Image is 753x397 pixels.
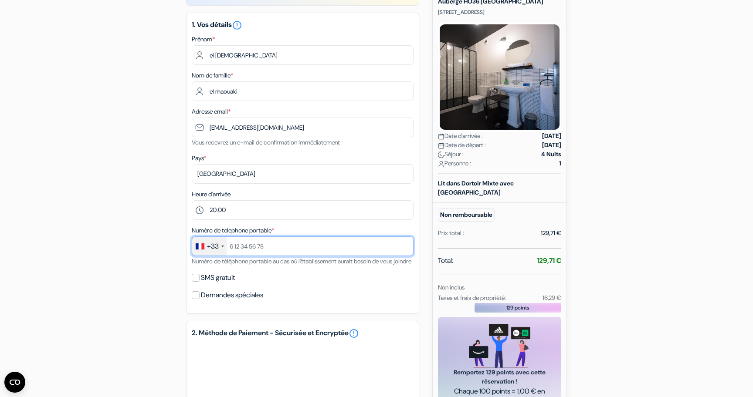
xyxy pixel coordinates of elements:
[192,71,233,80] label: Nom de famille
[192,20,414,30] h5: 1. Vos détails
[438,9,561,16] p: [STREET_ADDRESS]
[201,272,235,284] label: SMS gratuit
[541,229,561,238] div: 129,71 €
[438,161,444,167] img: user_icon.svg
[232,20,242,30] i: error_outline
[192,118,414,137] input: Entrer adresse e-mail
[438,141,486,150] span: Date de départ :
[438,283,465,291] small: Non inclus
[192,236,414,256] input: 6 12 34 56 78
[438,142,444,149] img: calendar.svg
[207,241,219,252] div: +33
[192,81,414,101] input: Entrer le nom de famille
[469,324,530,368] img: gift_card_hero_new.png
[506,304,529,312] span: 129 points
[438,229,464,238] div: Prix total :
[192,257,411,265] small: Numéro de téléphone portable au cas où l'établissement aurait besoin de vous joindre
[192,190,231,199] label: Heure d'arrivée
[438,133,444,140] img: calendar.svg
[438,179,514,196] b: Lit dans Dortoir Mixte avec [GEOGRAPHIC_DATA]
[192,328,414,339] h5: 2. Méthode de Paiement - Sécurisée et Encryptée
[192,35,215,44] label: Prénom
[192,45,414,65] input: Entrez votre prénom
[192,226,274,235] label: Numéro de telephone portable
[438,159,471,168] span: Personne :
[192,138,340,146] small: Vous recevrez un e-mail de confirmation immédiatement
[192,107,231,116] label: Adresse email
[537,256,561,265] strong: 129,71 €
[192,154,206,163] label: Pays
[438,256,453,266] span: Total:
[201,289,263,301] label: Demandes spéciales
[438,150,464,159] span: Séjour :
[559,159,561,168] strong: 1
[232,20,242,29] a: error_outline
[542,131,561,141] strong: [DATE]
[448,368,551,386] span: Remportez 129 points avec cette réservation !
[438,131,483,141] span: Date d'arrivée :
[542,141,561,150] strong: [DATE]
[541,150,561,159] strong: 4 Nuits
[4,372,25,393] button: Ouvrir le widget CMP
[543,294,561,302] small: 16,29 €
[349,328,359,339] a: error_outline
[438,151,444,158] img: moon.svg
[192,237,227,256] div: France: +33
[438,208,495,222] small: Non remboursable
[438,294,506,302] small: Taxes et frais de propriété:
